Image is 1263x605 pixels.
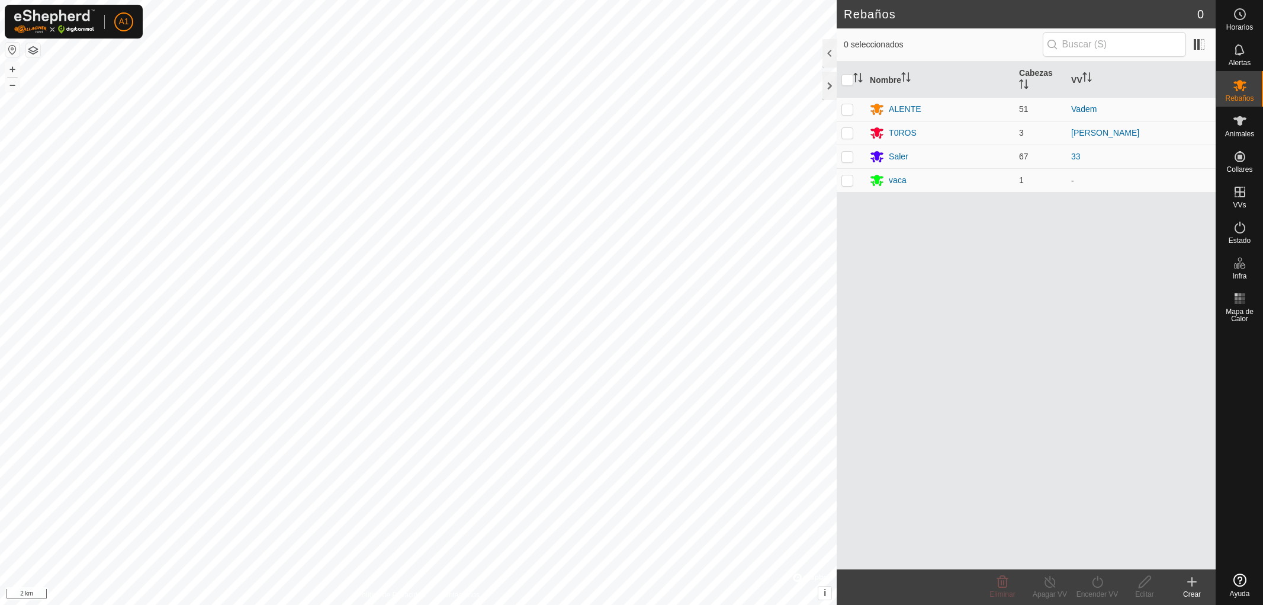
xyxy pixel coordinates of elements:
font: T0ROS [889,128,917,137]
p-sorticon: Activar para ordenar [1082,74,1092,84]
input: Buscar (S) [1043,32,1186,57]
img: Logotipo de Gallagher [14,9,95,34]
font: 67 [1019,152,1029,161]
button: – [5,78,20,92]
a: Contáctenos [440,590,480,600]
font: A1 [118,17,128,26]
a: Política de Privacidad [357,590,425,600]
button: Capas del Mapa [26,43,40,57]
font: Estado [1229,236,1251,245]
font: Ayuda [1230,590,1250,598]
font: ALENTE [889,104,921,114]
font: VV [1071,75,1082,84]
font: Rebaños [1225,94,1254,103]
font: Rebaños [844,8,896,21]
font: – [9,78,15,91]
font: Animales [1225,130,1254,138]
font: Infra [1232,272,1246,280]
font: Saler [889,152,908,161]
font: Nombre [870,75,901,84]
button: + [5,62,20,76]
font: Apagar VV [1033,590,1067,598]
a: 33 [1071,152,1081,161]
a: [PERSON_NAME] [1071,128,1139,137]
font: Encender VV [1076,590,1119,598]
font: Política de Privacidad [357,591,425,599]
a: Ayuda [1216,569,1263,602]
font: vaca [889,175,907,185]
font: Alertas [1229,59,1251,67]
font: - [1071,176,1074,185]
button: Restablecer Mapa [5,43,20,57]
font: VVs [1233,201,1246,209]
font: i [824,588,826,598]
font: + [9,63,16,75]
p-sorticon: Activar para ordenar [853,75,863,84]
font: Cabezas [1019,68,1053,78]
font: Mapa de Calor [1226,308,1254,323]
font: Horarios [1226,23,1253,31]
font: Editar [1135,590,1153,598]
font: 0 seleccionados [844,40,903,49]
font: 0 [1197,8,1204,21]
font: Crear [1183,590,1201,598]
font: Collares [1226,165,1252,174]
font: Eliminar [989,590,1015,598]
button: i [818,587,831,600]
font: Contáctenos [440,591,480,599]
p-sorticon: Activar para ordenar [901,74,911,84]
font: 1 [1019,175,1024,185]
font: 3 [1019,128,1024,137]
p-sorticon: Activar para ordenar [1019,81,1029,91]
font: 51 [1019,104,1029,114]
a: Vadem [1071,104,1097,114]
